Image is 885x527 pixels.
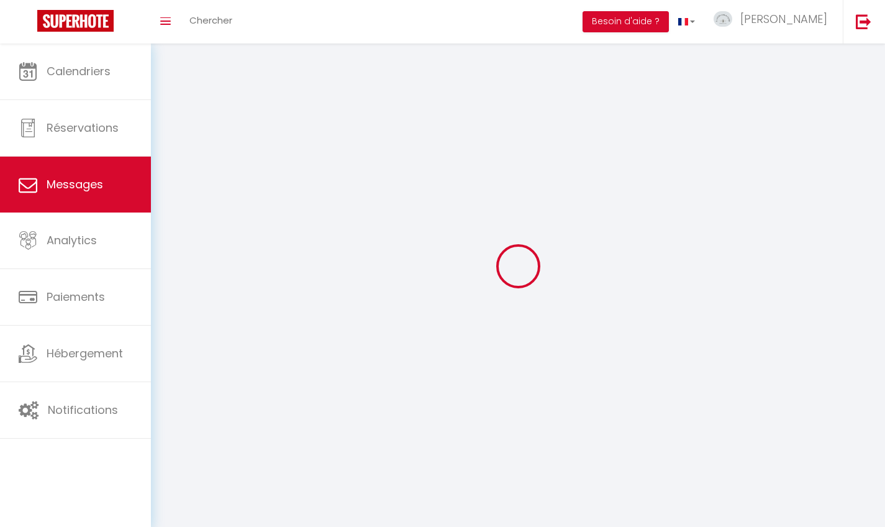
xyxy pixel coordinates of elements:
span: Calendriers [47,63,111,79]
img: Super Booking [37,10,114,32]
span: Réservations [47,120,119,135]
button: Besoin d'aide ? [583,11,669,32]
img: ... [714,11,732,27]
span: Analytics [47,232,97,248]
img: logout [856,14,871,29]
span: Hébergement [47,346,123,361]
span: Messages [47,176,103,192]
span: Chercher [189,14,232,27]
span: Notifications [48,402,118,418]
span: Paiements [47,289,105,305]
span: [PERSON_NAME] [740,11,827,27]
